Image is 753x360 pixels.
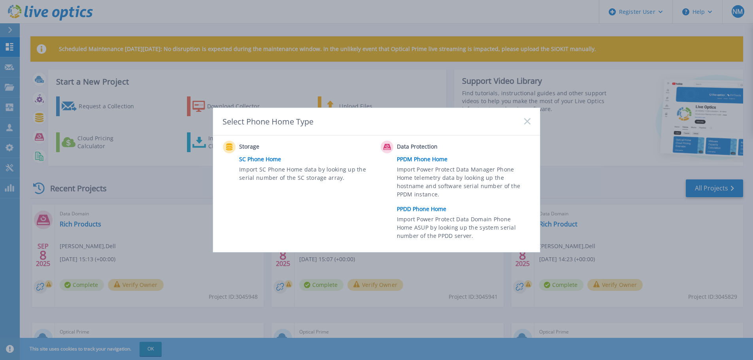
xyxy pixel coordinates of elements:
[239,153,377,165] a: SC Phone Home
[397,203,534,215] a: PPDD Phone Home
[397,153,534,165] a: PPDM Phone Home
[239,142,318,152] span: Storage
[397,142,476,152] span: Data Protection
[239,165,371,183] span: Import SC Phone Home data by looking up the serial number of the SC storage array.
[397,165,528,202] span: Import Power Protect Data Manager Phone Home telemetry data by looking up the hostname and softwa...
[397,215,528,242] span: Import Power Protect Data Domain Phone Home ASUP by looking up the system serial number of the PP...
[223,116,314,127] div: Select Phone Home Type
